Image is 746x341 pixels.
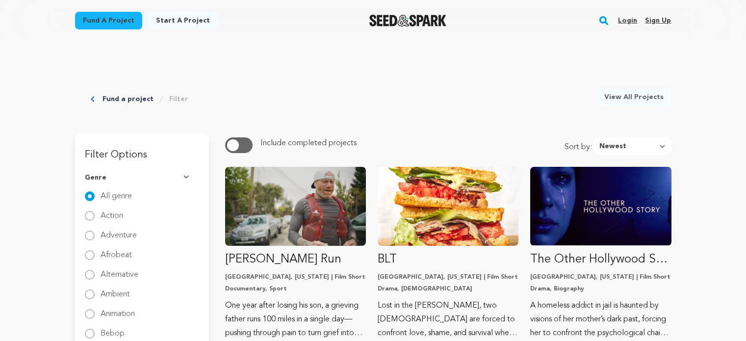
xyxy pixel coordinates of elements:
[75,133,209,165] h3: Filter Options
[75,12,142,29] a: Fund a project
[530,299,671,340] p: A homeless addict in jail is haunted by visions of her mother’s dark past, forcing her to confron...
[101,243,132,259] label: Afrobeat
[183,175,191,180] img: Seed&Spark Arrow Down Icon
[101,263,138,279] label: Alternative
[225,167,366,340] a: Fund Ryan’s Run
[530,167,671,340] a: Fund The Other Hollywood Story
[260,139,357,147] span: Include completed projects
[103,94,154,104] a: Fund a project
[101,184,132,200] label: All genre
[378,285,518,293] p: Drama, [DEMOGRAPHIC_DATA]
[225,299,366,340] p: One year after losing his son, a grieving father runs 100 miles in a single day—pushing through p...
[378,167,518,340] a: Fund BLT
[645,13,671,28] a: Sign up
[378,299,518,340] p: Lost in the [PERSON_NAME], two [DEMOGRAPHIC_DATA] are forced to confront love, shame, and surviva...
[85,165,199,190] button: Genre
[596,88,671,106] a: View All Projects
[530,285,671,293] p: Drama, Biography
[225,285,366,293] p: Documentary, Sport
[148,12,218,29] a: Start a project
[101,322,125,338] label: Bebop
[101,302,135,318] label: Animation
[101,204,123,220] label: Action
[369,15,446,26] a: Seed&Spark Homepage
[369,15,446,26] img: Seed&Spark Logo Dark Mode
[618,13,637,28] a: Login
[91,88,188,110] div: Breadcrumb
[378,252,518,267] p: BLT
[565,141,593,155] span: Sort by:
[530,252,671,267] p: The Other Hollywood Story
[101,224,137,239] label: Adventure
[169,94,188,104] a: Filter
[101,283,130,298] label: Ambient
[378,273,518,281] p: [GEOGRAPHIC_DATA], [US_STATE] | Film Short
[530,273,671,281] p: [GEOGRAPHIC_DATA], [US_STATE] | Film Short
[85,173,106,183] span: Genre
[225,273,366,281] p: [GEOGRAPHIC_DATA], [US_STATE] | Film Short
[225,252,366,267] p: [PERSON_NAME] Run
